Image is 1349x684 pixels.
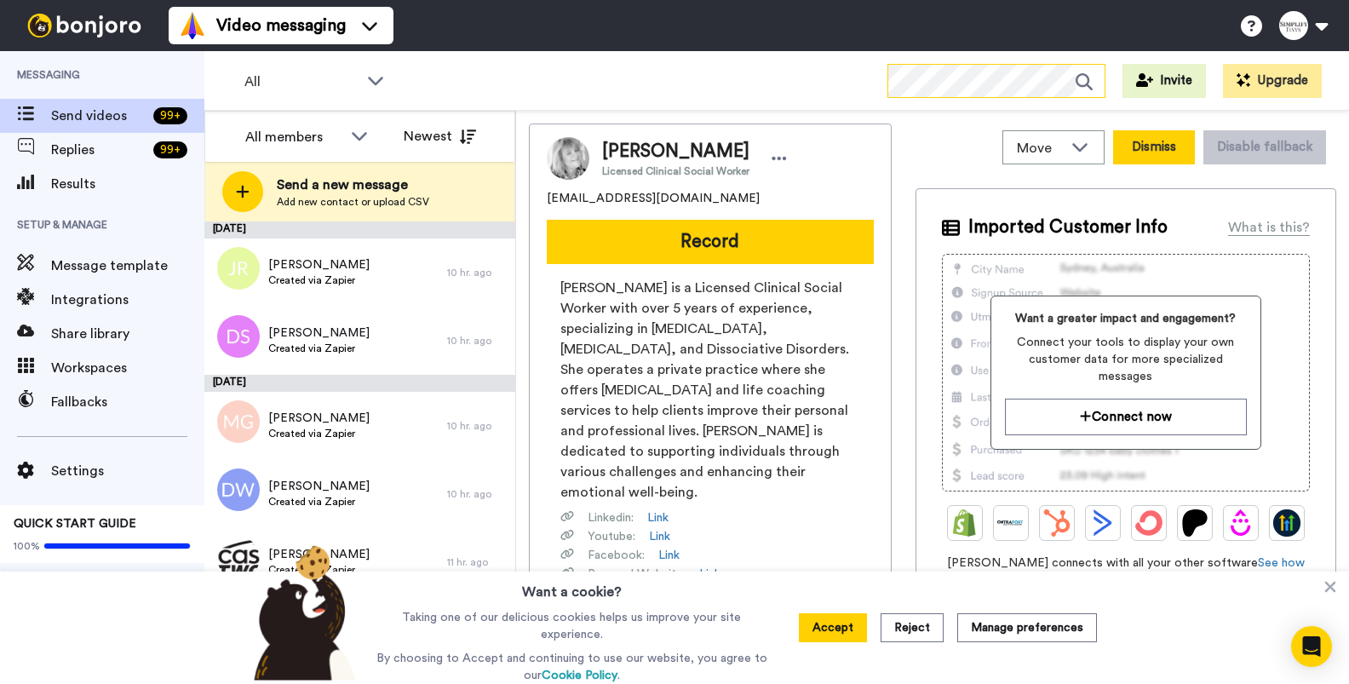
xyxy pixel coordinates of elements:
img: 9a5d3b06-544d-4556-9df4-35b480c21e2d.jpg [217,537,260,579]
button: Accept [799,613,867,642]
a: Link [647,509,669,526]
div: 99 + [153,107,187,124]
span: 100% [14,539,40,553]
button: Manage preferences [957,613,1097,642]
span: Move [1017,138,1063,158]
a: Link [658,547,680,564]
div: 10 hr. ago [447,487,507,501]
div: 99 + [153,141,187,158]
button: Connect now [1005,399,1247,435]
img: Ontraport [997,509,1025,537]
span: Licensed Clinical Social Worker [602,164,749,178]
button: Invite [1122,64,1206,98]
span: QUICK START GUIDE [14,518,136,530]
img: Image of Miriam Watson [547,137,589,180]
img: ConvertKit [1135,509,1162,537]
a: See how [1258,557,1305,569]
a: Cookie Policy [542,670,617,681]
span: [EMAIL_ADDRESS][DOMAIN_NAME] [547,190,760,207]
span: Send videos [51,106,146,126]
a: Link [649,528,670,545]
div: 11 hr. ago [447,555,507,569]
span: [PERSON_NAME] [268,256,370,273]
button: Record [547,220,874,264]
span: All [244,72,359,92]
img: Patreon [1181,509,1208,537]
span: [PERSON_NAME] is a Licensed Clinical Social Worker with over 5 years of experience, specializing ... [560,278,860,503]
span: Personal Website : [588,566,686,583]
div: All members [245,127,342,147]
img: Drip [1227,509,1254,537]
h3: Want a cookie? [522,572,622,602]
div: [DATE] [204,221,515,239]
span: Share library [51,324,204,344]
button: Newest [391,119,489,153]
img: ActiveCampaign [1089,509,1117,537]
img: Hubspot [1043,509,1071,537]
div: 10 hr. ago [447,266,507,279]
img: ds.png [217,315,260,358]
img: GoHighLevel [1273,509,1300,537]
span: Results [51,174,204,194]
span: Add new contact or upload CSV [277,195,429,209]
span: [PERSON_NAME] [602,139,749,164]
div: 10 hr. ago [447,419,507,433]
img: bj-logo-header-white.svg [20,14,148,37]
span: Created via Zapier [268,427,370,440]
div: What is this? [1228,217,1310,238]
span: Created via Zapier [268,273,370,287]
img: Shopify [951,509,979,537]
p: By choosing to Accept and continuing to use our website, you agree to our . [372,650,772,684]
span: Youtube : [588,528,635,545]
span: [PERSON_NAME] [268,410,370,427]
span: Workspaces [51,358,204,378]
a: Link [699,566,720,583]
span: [PERSON_NAME] [268,478,370,495]
img: dw.png [217,468,260,511]
div: 10 hr. ago [447,334,507,348]
span: Send a new message [277,175,429,195]
span: Connect your tools to display your own customer data for more specialized messages [1005,334,1247,385]
span: Imported Customer Info [968,215,1168,240]
p: Taking one of our delicious cookies helps us improve your site experience. [372,609,772,643]
span: Replies [51,140,146,160]
span: Video messaging [216,14,346,37]
img: bear-with-cookie.png [238,544,365,681]
span: [PERSON_NAME] [268,325,370,342]
img: mg.png [217,400,260,443]
span: Integrations [51,290,204,310]
span: Created via Zapier [268,495,370,509]
span: Created via Zapier [268,342,370,355]
button: Upgrade [1223,64,1322,98]
span: Want a greater impact and engagement? [1005,310,1247,327]
img: vm-color.svg [179,12,206,39]
span: Settings [51,461,204,481]
span: Linkedin : [588,509,634,526]
span: Message template [51,256,204,276]
span: Fallbacks [51,392,204,412]
div: [DATE] [204,375,515,392]
button: Dismiss [1113,130,1195,164]
span: Facebook : [588,547,645,564]
button: Disable fallback [1203,130,1326,164]
span: [PERSON_NAME] connects with all your other software [942,555,1310,572]
img: jr.png [217,247,260,290]
div: Open Intercom Messenger [1291,626,1332,667]
button: Reject [881,613,944,642]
